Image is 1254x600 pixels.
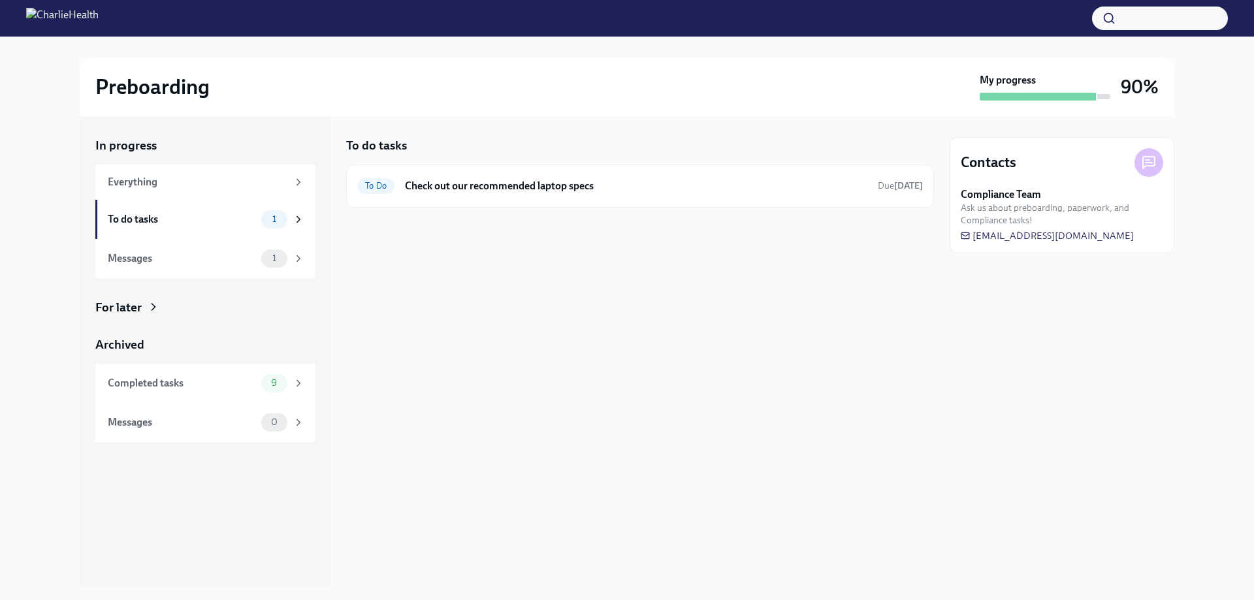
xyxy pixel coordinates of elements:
a: Archived [95,336,315,353]
a: [EMAIL_ADDRESS][DOMAIN_NAME] [961,229,1134,242]
span: Due [878,180,923,191]
span: Ask us about preboarding, paperwork, and Compliance tasks! [961,202,1163,227]
span: 1 [265,214,284,224]
a: For later [95,299,315,316]
h3: 90% [1121,75,1159,99]
h5: To do tasks [346,137,407,154]
a: Everything [95,165,315,200]
div: Messages [108,251,256,266]
a: Messages1 [95,239,315,278]
div: To do tasks [108,212,256,227]
div: Messages [108,415,256,430]
div: Everything [108,175,287,189]
strong: My progress [980,73,1036,87]
a: Completed tasks9 [95,364,315,403]
h2: Preboarding [95,74,210,100]
img: CharlieHealth [26,8,99,29]
span: 1 [265,253,284,263]
strong: [DATE] [894,180,923,191]
span: 9 [263,378,285,388]
span: To Do [357,181,394,191]
h4: Contacts [961,153,1016,172]
div: Completed tasks [108,376,256,390]
a: Messages0 [95,403,315,442]
h6: Check out our recommended laptop specs [405,179,867,193]
a: In progress [95,137,315,154]
strong: Compliance Team [961,187,1041,202]
a: To do tasks1 [95,200,315,239]
a: To DoCheck out our recommended laptop specsDue[DATE] [357,176,923,197]
span: 0 [263,417,285,427]
span: September 22nd, 2025 09:00 [878,180,923,192]
div: For later [95,299,142,316]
